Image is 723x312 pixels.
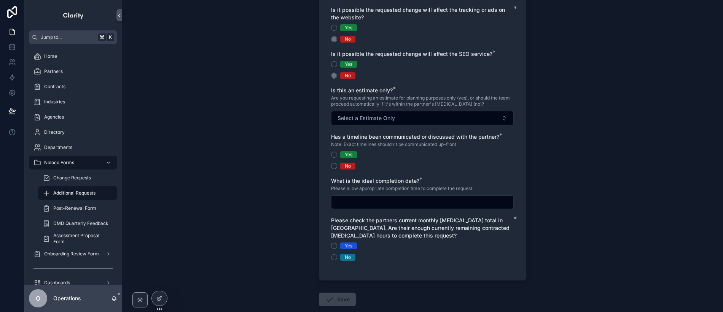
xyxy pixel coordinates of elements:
div: Yes [345,61,352,68]
span: Home [44,53,57,59]
div: Yes [345,24,352,31]
span: Noloco Forms [44,160,74,166]
a: Dashboards [29,276,117,290]
span: Post-Renewal Form [53,205,96,211]
img: App logo [62,9,84,21]
a: Directory [29,125,117,139]
a: Onboarding Review Form [29,247,117,261]
div: scrollable content [24,44,122,285]
span: Contracts [44,84,65,90]
span: Please check the partners current monthly [MEDICAL_DATA] total in [GEOGRAPHIC_DATA]. Are their en... [331,217,510,239]
div: Yes [345,151,352,158]
span: Additional Requests [53,190,96,196]
span: Note: Exact timelines shouldn't be communicated up-front [331,141,456,147]
span: Onboarding Review Form [44,251,99,257]
button: Jump to...K [29,30,117,44]
span: K [107,34,113,40]
span: DMD Quarterly Feedback [53,220,108,226]
div: Yes [345,242,352,249]
p: Operations [53,295,81,302]
span: Is this an estimate only? [331,87,393,93]
a: Contracts [29,80,117,93]
span: Jump to... [41,34,95,40]
span: Is it possible the requested change will affect the SEO service? [331,51,492,57]
span: Agencies [44,114,64,120]
div: No [345,163,351,169]
span: Change Requests [53,175,91,181]
a: Additional Requests [38,186,117,200]
a: Assessment Proposal Form [38,232,117,245]
span: Select a Estimate Only [338,114,395,122]
a: DMD Quarterly Feedback [38,217,117,230]
div: No [345,72,351,79]
div: No [345,254,351,261]
span: Partners [44,68,63,74]
span: O [36,294,40,303]
a: Departments [29,141,117,154]
div: No [345,36,351,43]
span: Has a timeline been communicated or discussed with the partner? [331,133,499,140]
a: Home [29,49,117,63]
span: Are you requesting an estimate for planning purposes only (yes), or should the team proceed autom... [331,95,514,107]
span: Industries [44,99,65,105]
span: Dashboards [44,280,70,286]
span: What is the ideal completion date? [331,177,419,184]
span: Assessment Proposal Form [53,233,110,245]
a: Agencies [29,110,117,124]
a: Post-Renewal Form [38,201,117,215]
a: Change Requests [38,171,117,185]
span: Please allow appropriate completion time to complete the request. [331,185,473,192]
button: Select Button [331,111,514,125]
a: Industries [29,95,117,109]
a: Noloco Forms [29,156,117,169]
span: Departments [44,144,72,150]
span: Directory [44,129,65,135]
span: Is it possible the requested change will affect the tracking or ads on the website? [331,6,505,21]
a: Partners [29,65,117,78]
